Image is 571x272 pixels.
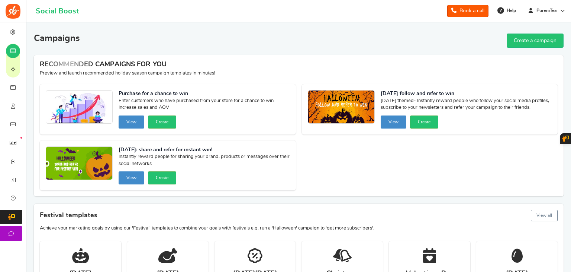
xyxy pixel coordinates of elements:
a: Create a campaign [507,34,564,48]
p: Preview and launch recommended holiday season campaign templates in minutes! [40,70,558,77]
img: Recommended Campaigns [46,91,112,124]
span: Help [505,7,516,14]
h2: Campaigns [34,34,80,43]
span: [DATE] themed- Instantly reward people who follow your social media profiles, subscribe to your n... [381,98,552,113]
button: Create [148,171,176,184]
button: View [381,116,406,129]
span: PureniTea [533,7,559,14]
strong: Purchase for a chance to win [119,90,290,98]
button: Create [148,116,176,129]
img: Social Boost [6,4,20,19]
button: Create [410,116,438,129]
h4: Festival templates [40,208,558,223]
strong: [DATE] follow and refer to win [381,90,552,98]
button: View [119,171,144,184]
img: Recommended Campaigns [308,91,374,124]
a: Book a call [447,5,488,17]
strong: [DATE]: share and refer for instant win! [119,146,290,154]
button: View all [531,210,558,221]
h1: Social Boost [36,7,79,15]
h4: RECOMMENDED CAMPAIGNS FOR YOU [40,61,558,69]
img: Recommended Campaigns [46,147,112,180]
span: Instantly reward people for sharing your brand, products or messages over their social networks [119,154,290,168]
em: New [20,137,22,139]
a: Help [494,4,520,16]
span: Enter customers who have purchased from your store for a chance to win. Increase sales and AOV [119,98,290,113]
button: View [119,116,144,129]
p: Achieve your marketing goals by using our 'Festival' templates to combine your goals with festiva... [40,225,558,232]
